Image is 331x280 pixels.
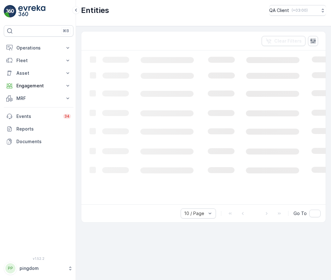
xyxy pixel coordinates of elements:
button: QA Client(+03:00) [269,5,326,16]
a: Events34 [4,110,73,123]
p: QA Client [269,7,289,14]
p: ⌘B [63,28,69,33]
p: Reports [16,126,71,132]
p: 34 [64,114,70,119]
p: Documents [16,138,71,145]
button: Engagement [4,79,73,92]
p: Entities [81,5,109,15]
span: v 1.52.2 [4,257,73,260]
p: ( +03:00 ) [292,8,308,13]
div: PP [5,263,15,273]
p: Clear Filters [274,38,302,44]
img: logo [4,5,16,18]
img: logo_light-DOdMpM7g.png [18,5,45,18]
button: Clear Filters [262,36,305,46]
p: Fleet [16,57,61,64]
p: MRF [16,95,61,102]
p: Asset [16,70,61,76]
button: Fleet [4,54,73,67]
p: pingdom [20,265,65,271]
button: PPpingdom [4,262,73,275]
p: Operations [16,45,61,51]
button: Asset [4,67,73,79]
p: Events [16,113,59,120]
button: MRF [4,92,73,105]
span: Go To [293,210,307,217]
p: Engagement [16,83,61,89]
button: Operations [4,42,73,54]
a: Reports [4,123,73,135]
a: Documents [4,135,73,148]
